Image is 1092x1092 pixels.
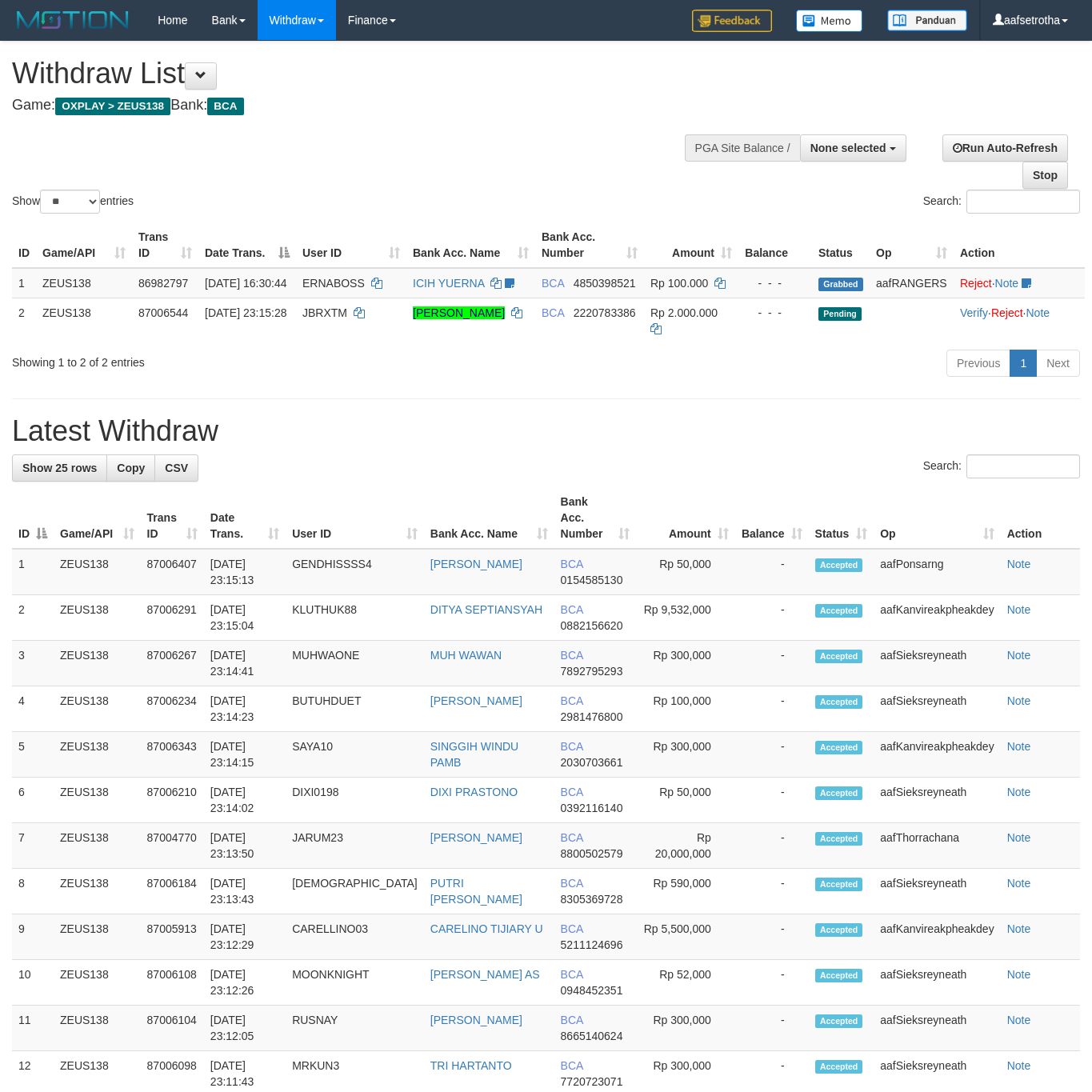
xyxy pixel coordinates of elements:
label: Search: [923,454,1080,478]
a: Run Auto-Refresh [942,134,1068,162]
a: DIXI PRASTONO [430,786,518,798]
td: [DATE] 23:14:41 [204,641,286,686]
span: Copy 7720723071 to clipboard [561,1075,623,1088]
span: ERNABOSS [302,277,365,290]
span: CSV [165,462,188,474]
div: - - - [745,305,806,321]
td: Rp 300,000 [636,641,735,686]
a: Note [1007,922,1031,935]
th: Status [812,222,870,268]
img: Feedback.jpg [692,10,772,32]
td: ZEUS138 [54,778,141,823]
h1: Latest Withdraw [12,415,1080,447]
td: ZEUS138 [54,960,141,1006]
a: [PERSON_NAME] [430,558,522,570]
td: 10 [12,960,54,1006]
img: panduan.png [887,10,967,31]
a: Next [1036,350,1080,377]
span: Copy 7892795293 to clipboard [561,665,623,678]
span: Copy 2220783386 to clipboard [574,306,636,319]
td: ZEUS138 [54,549,141,595]
td: [DATE] 23:13:43 [204,869,286,914]
span: Copy 8305369728 to clipboard [561,893,623,906]
span: Accepted [815,969,863,982]
td: 87006108 [141,960,204,1006]
td: ZEUS138 [54,1006,141,1051]
a: MUH WAWAN [430,649,502,662]
span: None selected [810,142,886,154]
h4: Game: Bank: [12,98,712,114]
td: MUHWAONE [286,641,424,686]
span: Copy 0882156620 to clipboard [561,619,623,632]
a: Stop [1022,162,1068,189]
th: Trans ID: activate to sort column ascending [132,222,198,268]
td: - [735,823,809,869]
span: Copy 4850398521 to clipboard [574,277,636,290]
span: Copy 2030703661 to clipboard [561,756,623,769]
td: Rp 9,532,000 [636,595,735,641]
a: [PERSON_NAME] [430,694,522,707]
span: Accepted [815,695,863,709]
td: aafSieksreyneath [874,641,1000,686]
td: 87006343 [141,732,204,778]
td: aafRANGERS [870,268,954,298]
td: 11 [12,1006,54,1051]
td: - [735,778,809,823]
th: Bank Acc. Name: activate to sort column ascending [424,487,554,549]
td: 6 [12,778,54,823]
td: - [735,549,809,595]
span: BCA [561,1059,583,1072]
th: Amount: activate to sort column ascending [636,487,735,549]
td: ZEUS138 [54,914,141,960]
td: JARUM23 [286,823,424,869]
td: [DATE] 23:12:26 [204,960,286,1006]
span: BCA [561,786,583,798]
h1: Withdraw List [12,58,712,90]
span: 86982797 [138,277,188,290]
td: 3 [12,641,54,686]
td: - [735,914,809,960]
a: PUTRI [PERSON_NAME] [430,877,522,906]
td: 2 [12,595,54,641]
button: None selected [800,134,906,162]
td: - [735,869,809,914]
td: Rp 300,000 [636,732,735,778]
span: Accepted [815,786,863,800]
th: Amount: activate to sort column ascending [644,222,738,268]
td: aafSieksreyneath [874,960,1000,1006]
a: Show 25 rows [12,454,107,482]
td: Rp 100,000 [636,686,735,732]
span: Copy [117,462,145,474]
span: Accepted [815,650,863,663]
th: Balance [738,222,812,268]
td: aafThorrachana [874,823,1000,869]
td: BUTUHDUET [286,686,424,732]
label: Show entries [12,190,134,214]
td: 87006291 [141,595,204,641]
td: CARELLINO03 [286,914,424,960]
a: Note [1007,603,1031,616]
th: Bank Acc. Name: activate to sort column ascending [406,222,535,268]
a: [PERSON_NAME] [430,1014,522,1026]
td: - [735,641,809,686]
td: ZEUS138 [54,869,141,914]
td: ZEUS138 [54,732,141,778]
td: ZEUS138 [54,595,141,641]
td: ZEUS138 [36,268,132,298]
span: Copy 8665140624 to clipboard [561,1030,623,1042]
a: [PERSON_NAME] [413,306,505,319]
td: ZEUS138 [54,641,141,686]
th: Game/API: activate to sort column ascending [36,222,132,268]
td: - [735,595,809,641]
img: Button%20Memo.svg [796,10,863,32]
td: SAYA10 [286,732,424,778]
td: Rp 20,000,000 [636,823,735,869]
span: OXPLAY > ZEUS138 [55,98,170,115]
span: Copy 0948452351 to clipboard [561,984,623,997]
div: Showing 1 to 2 of 2 entries [12,348,443,370]
td: 7 [12,823,54,869]
td: 87004770 [141,823,204,869]
th: Action [954,222,1085,268]
td: aafKanvireakpheakdey [874,732,1000,778]
a: CARELINO TIJIARY U [430,922,543,935]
